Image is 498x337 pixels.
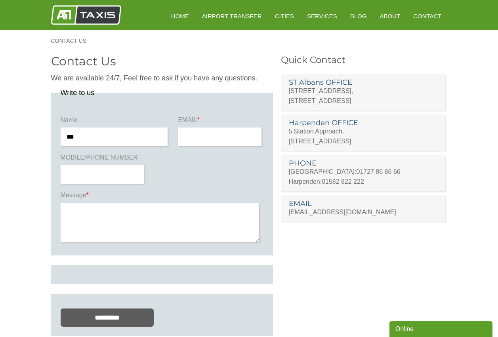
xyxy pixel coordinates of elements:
a: 01582 822 222 [322,178,364,185]
label: EMAIL [178,116,263,128]
a: HOME [166,6,195,26]
a: Airport Transfer [197,6,267,26]
label: MOBILE/PHONE NUMBER [61,153,146,165]
p: [STREET_ADDRESS], [STREET_ADDRESS] [289,86,438,106]
legend: Write to us [61,89,95,96]
a: Contact [408,6,447,26]
a: Contact Us [51,38,95,44]
h3: Quick Contact [281,55,447,65]
h3: PHONE [289,160,438,167]
a: Blog [345,6,372,26]
h3: ST Albans OFFICE [289,79,438,86]
label: Message [61,191,263,203]
h3: Harpenden OFFICE [289,119,438,126]
a: 01727 86 66 66 [357,168,401,175]
img: A1 Taxis [51,5,121,25]
a: [EMAIL_ADDRESS][DOMAIN_NAME] [289,209,396,215]
p: 5 Station Approach, [STREET_ADDRESS] [289,126,438,146]
h2: Contact Us [51,55,273,67]
h3: EMAIL [289,200,438,207]
a: About [374,6,406,26]
label: Name [61,116,170,128]
p: Harpenden: [289,177,438,187]
a: Cities [269,6,300,26]
p: We are available 24/7, Feel free to ask if you have any questions. [51,73,273,83]
iframe: chat widget [389,320,494,337]
a: Services [301,6,343,26]
p: [GEOGRAPHIC_DATA]: [289,167,438,177]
